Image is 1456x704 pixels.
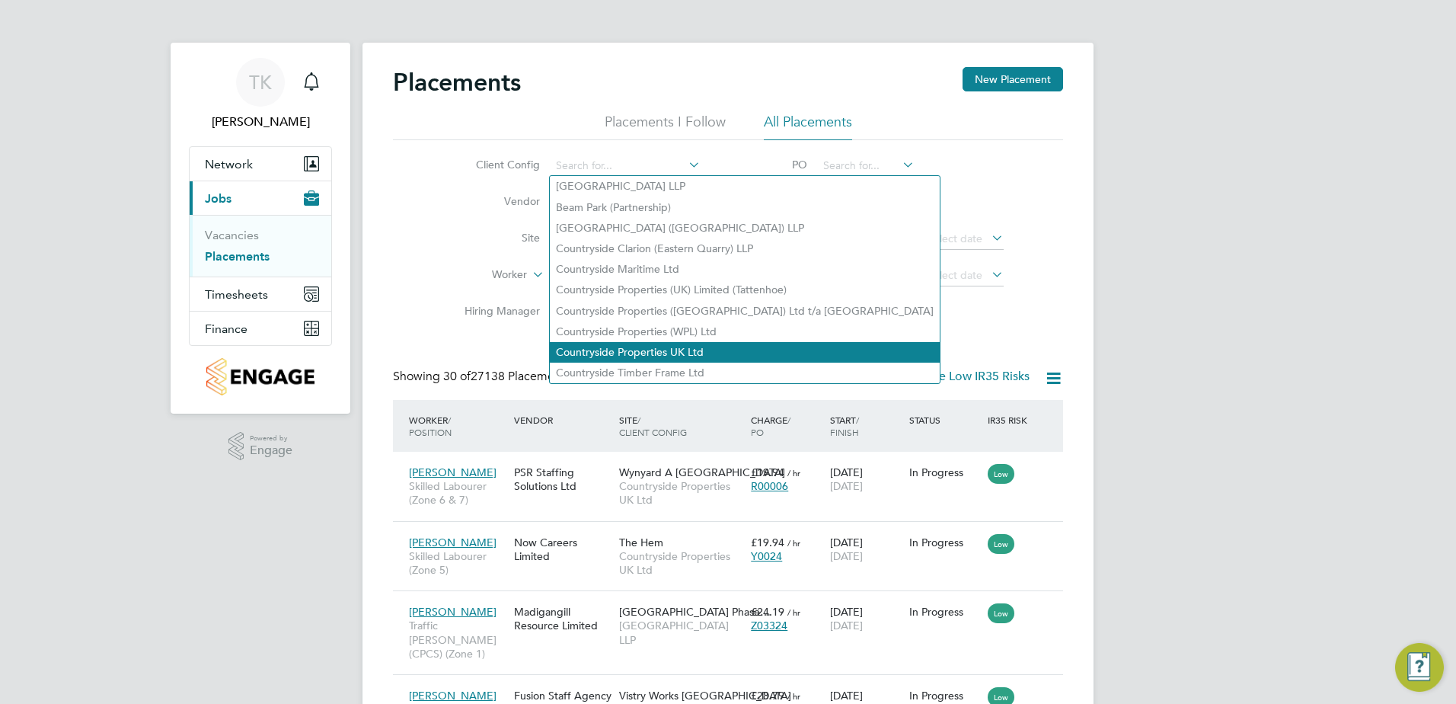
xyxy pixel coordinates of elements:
span: £19.94 [751,466,784,479]
div: Jobs [190,215,331,277]
span: Skilled Labourer (Zone 5) [409,549,506,577]
div: Charge [747,406,826,446]
span: / hr [787,606,800,618]
div: Vendor [510,406,615,434]
span: Z03324 [751,619,787,632]
span: Traffic [PERSON_NAME] (CPCS) (Zone 1) [409,619,506,661]
label: Hide Low IR35 Risks [901,369,1030,384]
span: 27138 Placements [443,369,570,384]
span: [PERSON_NAME] [409,536,497,549]
span: TK [249,72,272,92]
h2: Placements [393,67,521,98]
span: Tyler Kelly [189,113,332,131]
span: / Finish [830,414,859,438]
span: [DATE] [830,549,863,563]
nav: Main navigation [171,43,350,414]
span: / Position [409,414,452,438]
label: Hiring Manager [452,304,540,318]
div: Now Careers Limited [510,528,615,571]
div: Site [615,406,747,446]
span: £28.79 [751,689,784,702]
li: All Placements [764,113,852,140]
li: Countryside Properties (UK) Limited (Tattenhoe) [550,280,940,300]
span: / hr [787,690,800,702]
li: Countryside Properties (WPL) Ltd [550,322,940,342]
a: Placements [205,249,270,264]
a: [PERSON_NAME]Traffic [PERSON_NAME] (CPCS) (Zone 1)Madigangill Resource Limited[GEOGRAPHIC_DATA] P... [405,597,1063,610]
button: Jobs [190,181,331,215]
li: [GEOGRAPHIC_DATA] LLP [550,176,940,197]
li: [GEOGRAPHIC_DATA] ([GEOGRAPHIC_DATA]) LLP [550,218,940,238]
a: Go to home page [189,358,332,395]
a: [PERSON_NAME]Skilled Labourer (Zone 5)Now Careers LimitedThe HemCountryside Properties UK Ltd£19.... [405,527,1063,540]
span: [DATE] [830,479,863,493]
input: Search for... [818,155,915,177]
span: Select date [928,232,982,245]
span: Countryside Properties UK Ltd [619,549,743,577]
div: IR35 Risk [984,406,1036,434]
a: [PERSON_NAME]Skilled Labourer (Zone 6 & 7)PSR Staffing Solutions LtdWynyard A [GEOGRAPHIC_DATA]Co... [405,457,1063,470]
span: £19.94 [751,536,784,549]
span: Skilled Labourer (Zone 6 & 7) [409,479,506,507]
label: Worker [439,267,527,283]
button: New Placement [963,67,1063,91]
div: Worker [405,406,510,446]
button: Engage Resource Center [1395,643,1444,692]
span: / hr [787,467,800,478]
a: [PERSON_NAME]Production Operative (Fusion)Fusion Staff Agency (Midlands) LimitedVistry Works [GEO... [405,680,1063,693]
li: Countryside Properties ([GEOGRAPHIC_DATA]) Ltd t/a [GEOGRAPHIC_DATA] [550,301,940,322]
div: Start [826,406,905,446]
li: Beam Park (Partnership) [550,197,940,218]
div: PSR Staffing Solutions Ltd [510,458,615,501]
div: Showing [393,369,573,385]
span: Low [988,534,1014,554]
span: £24.19 [751,605,784,619]
span: 30 of [443,369,471,384]
span: [GEOGRAPHIC_DATA] LLP [619,619,743,646]
div: Status [905,406,985,434]
span: [PERSON_NAME] [409,466,497,479]
div: [DATE] [826,458,905,501]
div: [DATE] [826,528,905,571]
div: In Progress [909,466,981,479]
span: Engage [250,444,292,457]
span: Network [205,157,253,171]
button: Finance [190,312,331,345]
span: Powered by [250,432,292,445]
a: Vacancies [205,228,259,242]
li: Countryside Maritime Ltd [550,259,940,280]
li: Countryside Clarion (Eastern Quarry) LLP [550,238,940,259]
span: Select date [928,268,982,282]
span: Y0024 [751,549,782,563]
label: Site [452,231,540,245]
span: / Client Config [619,414,687,438]
span: The Hem [619,536,663,549]
li: Placements I Follow [605,113,726,140]
img: countryside-properties-logo-retina.png [206,358,314,395]
label: PO [739,158,807,171]
span: [GEOGRAPHIC_DATA] Phase… [619,605,771,619]
span: [DATE] [830,619,863,632]
button: Network [190,147,331,181]
button: Timesheets [190,277,331,311]
label: Vendor [452,194,540,208]
div: In Progress [909,689,981,702]
div: In Progress [909,536,981,549]
span: Jobs [205,191,231,206]
label: Client Config [452,158,540,171]
span: Low [988,603,1014,623]
li: Countryside Properties UK Ltd [550,342,940,363]
span: [PERSON_NAME] [409,605,497,619]
a: TK[PERSON_NAME] [189,58,332,131]
span: / hr [787,537,800,549]
span: [PERSON_NAME] [409,689,497,702]
span: Finance [205,322,247,336]
span: R00006 [751,479,788,493]
a: Powered byEngage [228,432,293,461]
span: / PO [751,414,790,438]
div: In Progress [909,605,981,619]
span: Countryside Properties UK Ltd [619,479,743,507]
input: Search for... [551,155,701,177]
span: Timesheets [205,287,268,302]
li: Countryside Timber Frame Ltd [550,363,940,383]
